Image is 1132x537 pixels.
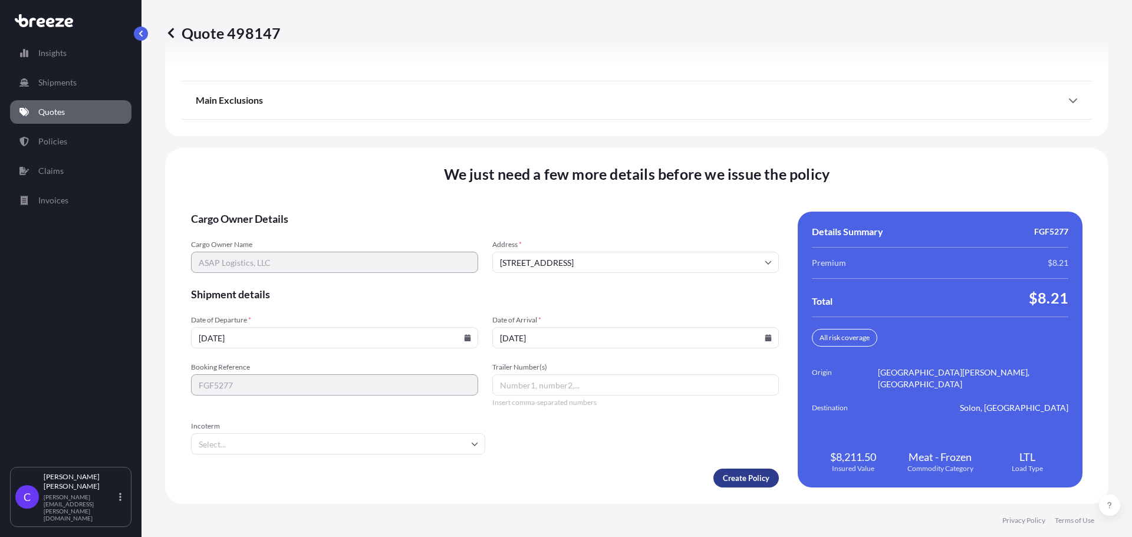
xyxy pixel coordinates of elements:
[812,367,878,390] span: Origin
[38,106,65,118] p: Quotes
[191,433,485,454] input: Select...
[492,240,779,249] span: Address
[191,315,478,325] span: Date of Departure
[830,450,876,464] span: $8,211.50
[10,41,131,65] a: Insights
[10,100,131,124] a: Quotes
[196,86,1078,114] div: Main Exclusions
[832,464,874,473] span: Insured Value
[492,327,779,348] input: mm/dd/yyyy
[812,295,832,307] span: Total
[191,374,478,396] input: Your internal reference
[907,464,973,473] span: Commodity Category
[44,472,117,491] p: [PERSON_NAME] [PERSON_NAME]
[38,77,77,88] p: Shipments
[38,165,64,177] p: Claims
[191,240,478,249] span: Cargo Owner Name
[44,493,117,522] p: [PERSON_NAME][EMAIL_ADDRESS][PERSON_NAME][DOMAIN_NAME]
[1048,257,1068,269] span: $8.21
[812,257,846,269] span: Premium
[909,450,972,464] span: Meat - Frozen
[492,363,779,372] span: Trailer Number(s)
[1034,226,1068,238] span: FGF5277
[191,327,478,348] input: mm/dd/yyyy
[191,287,779,301] span: Shipment details
[444,164,830,183] span: We just need a few more details before we issue the policy
[1002,516,1045,525] a: Privacy Policy
[812,329,877,347] div: All risk coverage
[10,130,131,153] a: Policies
[10,189,131,212] a: Invoices
[1055,516,1094,525] a: Terms of Use
[492,374,779,396] input: Number1, number2,...
[10,159,131,183] a: Claims
[960,402,1068,414] span: Solon, [GEOGRAPHIC_DATA]
[1019,450,1035,464] span: LTL
[492,252,779,273] input: Cargo owner address
[38,195,68,206] p: Invoices
[38,47,67,59] p: Insights
[38,136,67,147] p: Policies
[723,472,769,484] p: Create Policy
[812,226,883,238] span: Details Summary
[878,367,1068,390] span: [GEOGRAPHIC_DATA][PERSON_NAME], [GEOGRAPHIC_DATA]
[24,491,31,503] span: C
[196,94,263,106] span: Main Exclusions
[492,315,779,325] span: Date of Arrival
[812,402,878,414] span: Destination
[191,212,779,226] span: Cargo Owner Details
[165,24,281,42] p: Quote 498147
[713,469,779,487] button: Create Policy
[10,71,131,94] a: Shipments
[191,421,485,431] span: Incoterm
[492,398,779,407] span: Insert comma-separated numbers
[1029,288,1068,307] span: $8.21
[1012,464,1043,473] span: Load Type
[191,363,478,372] span: Booking Reference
